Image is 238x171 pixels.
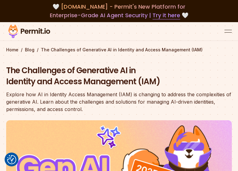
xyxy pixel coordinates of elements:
[153,11,180,19] a: Try it here
[6,91,232,113] div: Explore how AI in Identity Access Management (IAM) is changing to address the complexities of gen...
[6,47,232,53] div: / /
[224,28,232,35] button: open menu
[50,3,186,19] span: [DOMAIN_NAME] - Permit's New Platform for Enterprise-Grade AI Agent Security |
[25,47,34,53] a: Blog
[6,23,52,39] img: Permit logo
[6,65,232,87] h1: The Challenges of Generative AI in Identity and Access Management (IAM)
[6,47,18,53] a: Home
[6,2,232,20] div: 🤍 🤍
[7,155,16,164] img: Revisit consent button
[7,155,16,164] button: Consent Preferences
